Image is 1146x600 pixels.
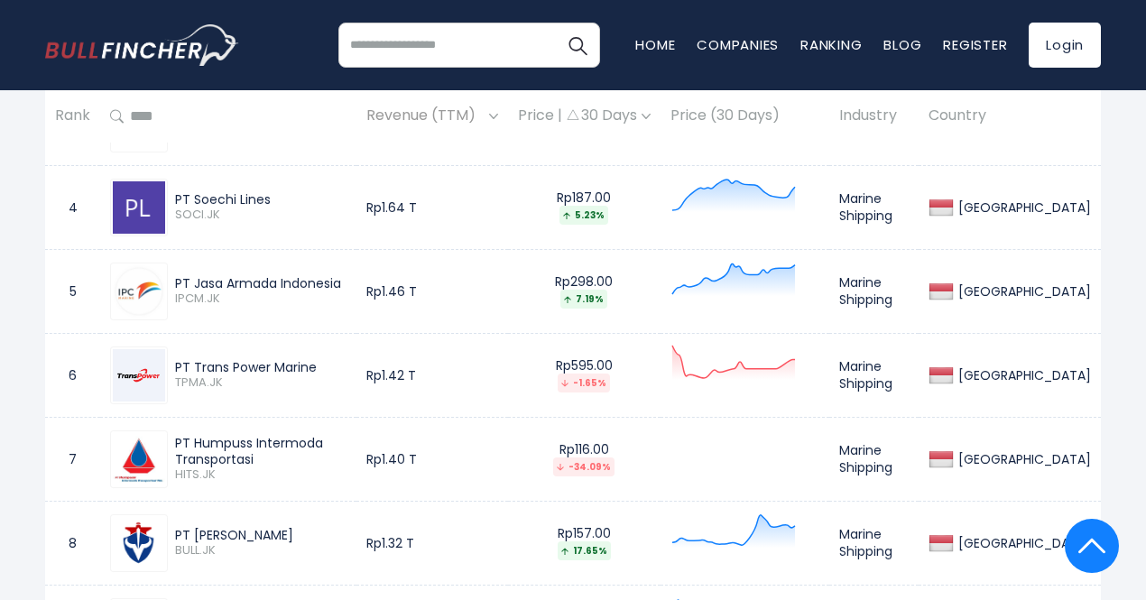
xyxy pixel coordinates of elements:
[356,501,508,585] td: Rp1.32 T
[829,249,919,333] td: Marine Shipping
[175,375,347,391] span: TPMA.JK
[518,525,651,560] div: Rp157.00
[954,367,1091,383] div: [GEOGRAPHIC_DATA]
[518,273,651,309] div: Rp298.00
[356,333,508,417] td: Rp1.42 T
[175,467,347,483] span: HITS.JK
[800,35,862,54] a: Ranking
[829,417,919,501] td: Marine Shipping
[558,374,610,392] div: -1.65%
[1029,23,1101,68] a: Login
[175,359,347,375] div: PT Trans Power Marine
[518,441,651,476] div: Rp116.00
[943,35,1007,54] a: Register
[356,249,508,333] td: Rp1.46 T
[45,501,100,585] td: 8
[45,417,100,501] td: 7
[954,535,1091,551] div: [GEOGRAPHIC_DATA]
[113,265,165,318] img: IPCM.JK.png
[113,517,165,569] img: BULL.JK.png
[560,290,607,309] div: 7.19%
[175,527,347,543] div: PT [PERSON_NAME]
[45,90,100,143] th: Rank
[45,24,239,66] a: Go to homepage
[954,283,1091,300] div: [GEOGRAPHIC_DATA]
[559,206,608,225] div: 5.23%
[558,541,611,560] div: 17.65%
[635,35,675,54] a: Home
[883,35,921,54] a: Blog
[518,107,651,126] div: Price | 30 Days
[45,24,239,66] img: bullfincher logo
[175,435,347,467] div: PT Humpuss Intermoda Transportasi
[175,543,347,558] span: BULL.JK
[356,165,508,249] td: Rp1.64 T
[45,333,100,417] td: 6
[555,23,600,68] button: Search
[45,165,100,249] td: 4
[661,90,829,143] th: Price (30 Days)
[829,501,919,585] td: Marine Shipping
[366,103,485,131] span: Revenue (TTM)
[175,208,347,223] span: SOCI.JK
[829,333,919,417] td: Marine Shipping
[113,349,165,402] img: TPMA.JK.png
[919,90,1101,143] th: Country
[518,357,651,392] div: Rp595.00
[175,291,347,307] span: IPCM.JK
[553,457,615,476] div: -34.09%
[697,35,779,54] a: Companies
[829,90,919,143] th: Industry
[175,275,347,291] div: PT Jasa Armada Indonesia
[954,451,1091,467] div: [GEOGRAPHIC_DATA]
[954,199,1091,216] div: [GEOGRAPHIC_DATA]
[113,433,165,485] img: HITS.JK.png
[518,189,651,225] div: Rp187.00
[175,191,347,208] div: PT Soechi Lines
[829,165,919,249] td: Marine Shipping
[45,249,100,333] td: 5
[356,417,508,501] td: Rp1.40 T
